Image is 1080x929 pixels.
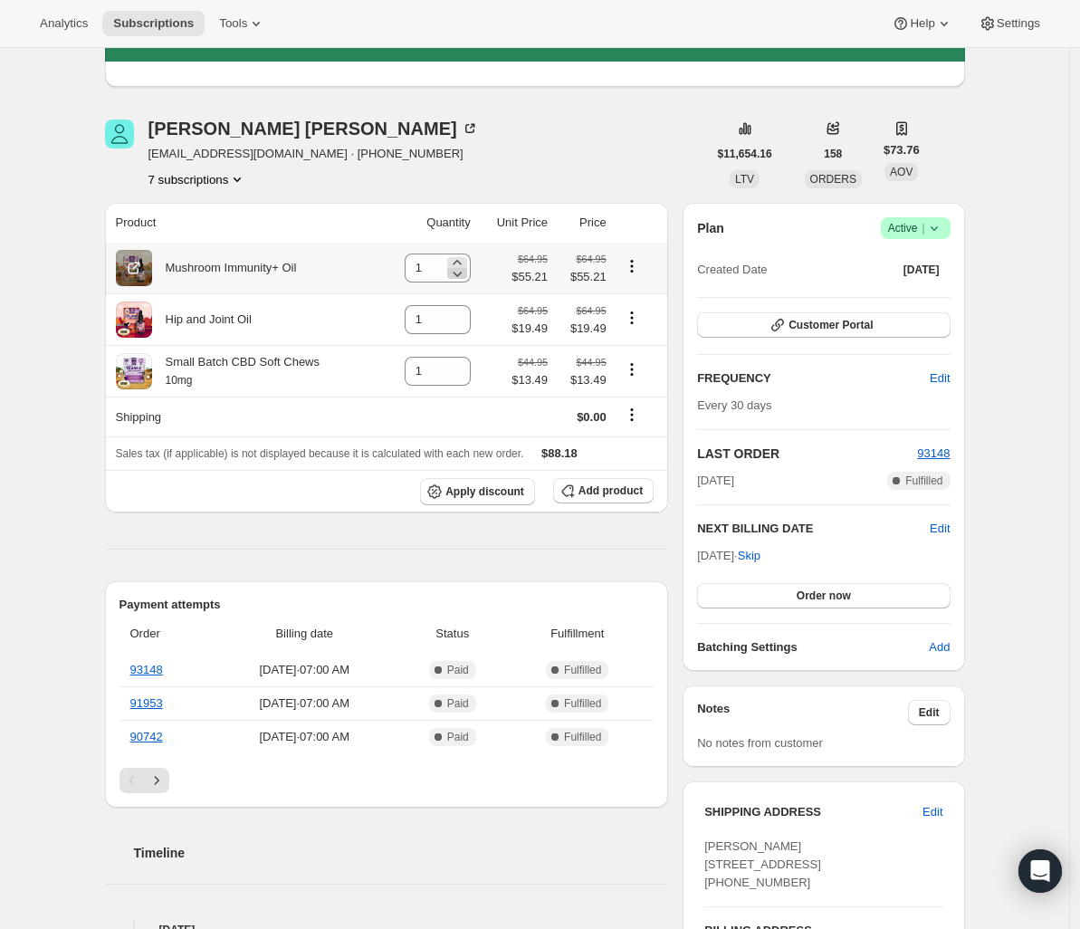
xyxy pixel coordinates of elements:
[617,256,646,276] button: Product actions
[166,374,193,387] small: 10mg
[884,141,920,159] span: $73.76
[102,11,205,36] button: Subscriptions
[553,203,612,243] th: Price
[215,625,393,643] span: Billing date
[919,705,940,720] span: Edit
[447,663,469,677] span: Paid
[518,254,548,264] small: $64.95
[380,203,476,243] th: Quantity
[511,320,548,338] span: $19.49
[997,16,1040,31] span: Settings
[922,221,924,235] span: |
[704,839,821,889] span: [PERSON_NAME] [STREET_ADDRESS] [PHONE_NUMBER]
[553,478,654,503] button: Add product
[903,263,940,277] span: [DATE]
[930,369,950,388] span: Edit
[208,11,276,36] button: Tools
[577,357,607,368] small: $44.95
[541,446,578,460] span: $88.18
[735,173,754,186] span: LTV
[893,257,951,283] button: [DATE]
[917,445,950,463] button: 93148
[617,308,646,328] button: Product actions
[148,170,247,188] button: Product actions
[215,661,393,679] span: [DATE] · 07:00 AM
[918,633,961,662] button: Add
[617,405,646,425] button: Shipping actions
[119,768,655,793] nav: Pagination
[578,484,643,498] span: Add product
[564,663,601,677] span: Fulfilled
[697,638,929,656] h6: Batching Settings
[559,320,607,338] span: $19.49
[697,445,917,463] h2: LAST ORDER
[968,11,1051,36] button: Settings
[707,141,783,167] button: $11,654.16
[148,145,479,163] span: [EMAIL_ADDRESS][DOMAIN_NAME] · [PHONE_NUMBER]
[447,696,469,711] span: Paid
[116,353,152,389] img: product img
[577,305,607,316] small: $64.95
[912,798,953,827] button: Edit
[559,371,607,389] span: $13.49
[890,166,913,178] span: AOV
[130,696,163,710] a: 91953
[116,302,152,338] img: product img
[476,203,553,243] th: Unit Price
[116,250,152,286] img: product img
[152,259,297,277] div: Mushroom Immunity+ Oil
[697,472,734,490] span: [DATE]
[697,520,930,538] h2: NEXT BILLING DATE
[130,663,163,676] a: 93148
[888,219,943,237] span: Active
[697,219,724,237] h2: Plan
[29,11,99,36] button: Analytics
[697,369,930,388] h2: FREQUENCY
[105,397,380,436] th: Shipping
[564,730,601,744] span: Fulfilled
[518,357,548,368] small: $44.95
[152,311,252,329] div: Hip and Joint Oil
[219,16,247,31] span: Tools
[511,268,548,286] span: $55.21
[810,173,856,186] span: ORDERS
[905,474,942,488] span: Fulfilled
[697,700,908,725] h3: Notes
[119,596,655,614] h2: Payment attempts
[910,16,934,31] span: Help
[518,305,548,316] small: $64.95
[697,312,950,338] button: Customer Portal
[930,520,950,538] button: Edit
[116,447,524,460] span: Sales tax (if applicable) is not displayed because it is calculated with each new order.
[577,410,607,424] span: $0.00
[215,728,393,746] span: [DATE] · 07:00 AM
[797,589,851,603] span: Order now
[148,120,479,138] div: [PERSON_NAME] [PERSON_NAME]
[134,844,669,862] h2: Timeline
[697,549,760,562] span: [DATE] ·
[813,141,853,167] button: 158
[788,318,873,332] span: Customer Portal
[917,446,950,460] a: 93148
[919,364,961,393] button: Edit
[564,696,601,711] span: Fulfilled
[727,541,771,570] button: Skip
[697,261,767,279] span: Created Date
[824,147,842,161] span: 158
[105,203,380,243] th: Product
[559,268,607,286] span: $55.21
[215,694,393,713] span: [DATE] · 07:00 AM
[697,583,950,608] button: Order now
[511,371,548,389] span: $13.49
[617,359,646,379] button: Product actions
[881,11,963,36] button: Help
[908,700,951,725] button: Edit
[922,803,942,821] span: Edit
[130,730,163,743] a: 90742
[420,478,535,505] button: Apply discount
[105,120,134,148] span: Heather Murawski
[447,730,469,744] span: Paid
[577,254,607,264] small: $64.95
[40,16,88,31] span: Analytics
